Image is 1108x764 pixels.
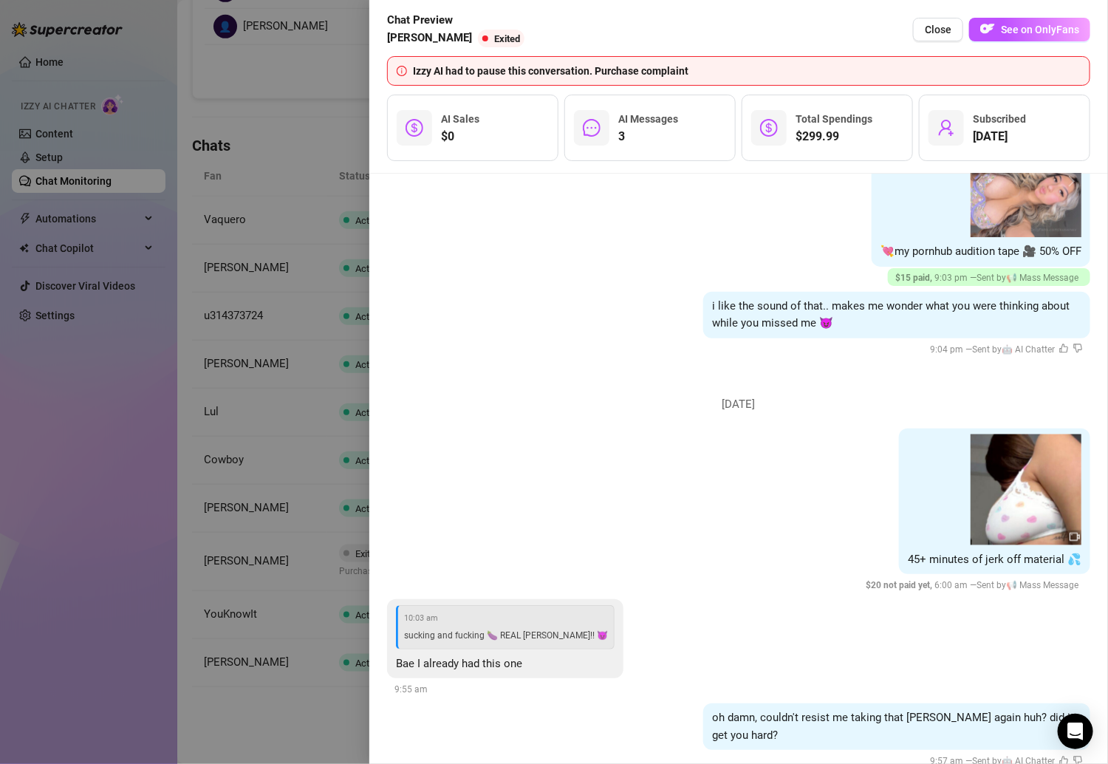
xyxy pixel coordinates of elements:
span: $ 15 paid , [895,273,934,283]
span: dislike [1073,344,1083,353]
span: 9:03 pm — [895,273,1083,283]
span: user-add [937,119,955,137]
span: Chat Preview [387,12,530,30]
div: Open Intercom Messenger [1058,714,1093,749]
span: $ 20 not paid yet , [866,580,934,590]
span: Sent by 📢 Mass Message [977,580,1078,590]
span: oh damn, couldn't resist me taking that [PERSON_NAME] again huh? did it get you hard? [712,711,1074,742]
span: Sent by 🤖 AI Chatter [972,344,1055,355]
span: $0 [441,128,479,146]
span: Close [925,24,951,35]
div: Izzy AI had to pause this conversation. Purchase complaint [413,63,1081,79]
a: OFSee on OnlyFans [969,18,1090,42]
span: dollar [760,119,778,137]
img: OF [980,21,995,36]
span: dollar [406,119,423,137]
span: Sent by 📢 Mass Message [977,273,1078,283]
span: 6:00 am — [866,580,1083,590]
span: See on OnlyFans [1001,24,1079,35]
span: 45+ minutes of jerk off material 💦 [908,553,1081,566]
span: [DATE] [711,396,767,414]
span: [DATE] [973,128,1026,146]
span: i like the sound of that.. makes me wonder what you were thinking about while you missed me 😈 [712,299,1070,330]
span: sucking and fucking 🍆 REAL [PERSON_NAME]!! 😈 [404,630,608,641]
button: next [1064,176,1075,188]
span: [PERSON_NAME] [387,30,472,47]
span: Bae I already had this one [396,657,522,670]
span: 9:55 am [394,684,428,695]
img: media [971,434,1081,545]
span: info-circle [397,66,407,76]
span: AI Sales [441,113,479,125]
img: media [971,126,1081,237]
span: AI Messages [618,113,678,125]
span: 9:04 pm — [930,344,1083,355]
span: $299.99 [796,128,872,146]
button: prev [977,176,988,188]
button: Close [913,18,963,41]
span: Exited [494,33,520,44]
span: like [1059,344,1069,353]
span: 10:03 am [404,612,608,624]
span: Subscribed [973,113,1026,125]
span: video-camera [1070,532,1080,542]
button: OFSee on OnlyFans [969,18,1090,41]
span: 3 [618,128,678,146]
span: message [583,119,601,137]
span: 💘my pornhub audition tape 🎥 50% OFF [880,245,1081,258]
span: Total Spendings [796,113,872,125]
